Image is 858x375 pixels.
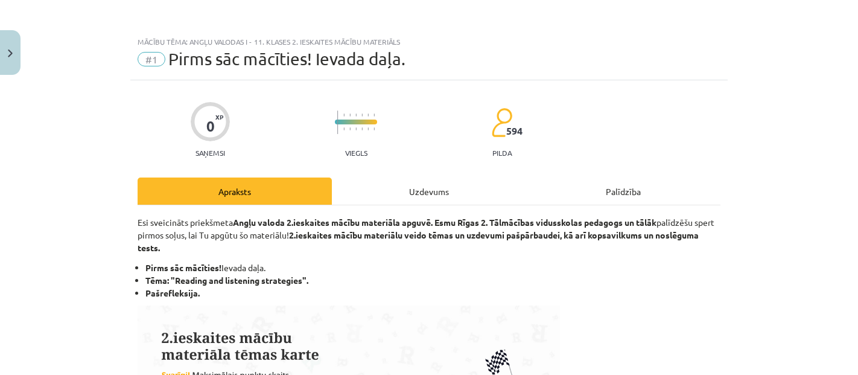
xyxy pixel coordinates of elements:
strong: Angļu valoda 2.ieskaites mācību materiāla apguvē. Esmu Rīgas 2. Tālmācības vidusskolas pedagogs ... [233,217,656,228]
img: icon-long-line-d9ea69661e0d244f92f715978eff75569469978d946b2353a9bb055b3ed8787d.svg [337,111,338,134]
img: icon-short-line-57e1e144782c952c97e751825c79c345078a6d821885a25fce030b3d8c18986b.svg [355,114,357,117]
span: #1 [138,52,165,66]
li: Ievada daļa. [145,261,720,274]
b: Pašrefleksija. [145,287,200,298]
div: Mācību tēma: Angļu valodas i - 11. klases 2. ieskaites mācību materiāls [138,37,720,46]
strong: 2.ieskaites mācību materiālu veido tēmas un uzdevumi pašpārbaudei, kā arī kopsavilkums un noslēgu... [138,229,699,253]
p: pilda [492,149,512,157]
img: icon-close-lesson-0947bae3869378f0d4975bcd49f059093ad1ed9edebbc8119c70593378902aed.svg [8,50,13,57]
b: Pirms sāc mācīties! [145,262,221,273]
img: icon-short-line-57e1e144782c952c97e751825c79c345078a6d821885a25fce030b3d8c18986b.svg [343,127,345,130]
img: icon-short-line-57e1e144782c952c97e751825c79c345078a6d821885a25fce030b3d8c18986b.svg [361,127,363,130]
span: XP [215,114,223,120]
span: Pirms sāc mācīties! Ievada daļa. [168,49,405,69]
p: Viegls [345,149,367,157]
img: icon-short-line-57e1e144782c952c97e751825c79c345078a6d821885a25fce030b3d8c18986b.svg [367,127,369,130]
div: Apraksts [138,178,332,205]
p: Saņemsi [191,149,230,157]
img: icon-short-line-57e1e144782c952c97e751825c79c345078a6d821885a25fce030b3d8c18986b.svg [361,114,363,117]
img: students-c634bb4e5e11cddfef0936a35e636f08e4e9abd3cc4e673bd6f9a4125e45ecb1.svg [491,107,512,138]
div: 0 [206,118,215,135]
img: icon-short-line-57e1e144782c952c97e751825c79c345078a6d821885a25fce030b3d8c18986b.svg [349,127,351,130]
div: Palīdzība [526,178,720,205]
img: icon-short-line-57e1e144782c952c97e751825c79c345078a6d821885a25fce030b3d8c18986b.svg [343,114,345,117]
p: Esi sveicināts priekšmeta palīdzēšu spert pirmos soļus, lai Tu apgūtu šo materiālu! [138,216,720,254]
strong: Tēma: "Reading and listening strategies". [145,275,308,286]
img: icon-short-line-57e1e144782c952c97e751825c79c345078a6d821885a25fce030b3d8c18986b.svg [355,127,357,130]
span: 594 [506,126,523,136]
div: Uzdevums [332,178,526,205]
img: icon-short-line-57e1e144782c952c97e751825c79c345078a6d821885a25fce030b3d8c18986b.svg [373,127,375,130]
img: icon-short-line-57e1e144782c952c97e751825c79c345078a6d821885a25fce030b3d8c18986b.svg [373,114,375,117]
img: icon-short-line-57e1e144782c952c97e751825c79c345078a6d821885a25fce030b3d8c18986b.svg [367,114,369,117]
img: icon-short-line-57e1e144782c952c97e751825c79c345078a6d821885a25fce030b3d8c18986b.svg [349,114,351,117]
